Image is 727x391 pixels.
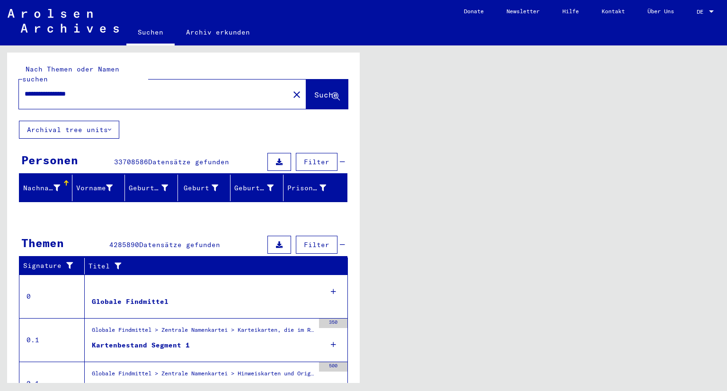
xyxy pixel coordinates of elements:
div: Geburtsname [129,180,180,195]
div: Vorname [76,183,113,193]
button: Archival tree units [19,121,119,139]
mat-header-cell: Geburtsname [125,175,178,201]
div: Personen [21,151,78,169]
div: Geburt‏ [182,180,231,195]
span: 4285890 [109,240,139,249]
div: Geburt‏ [182,183,219,193]
span: Suche [314,90,338,99]
button: Filter [296,236,337,254]
a: Suchen [126,21,175,45]
div: 500 [319,362,347,372]
span: Filter [304,158,329,166]
div: Geburtsname [129,183,168,193]
div: Nachname [23,183,60,193]
mat-header-cell: Geburt‏ [178,175,231,201]
div: Titel [89,261,329,271]
div: Nachname [23,180,72,195]
img: Arolsen_neg.svg [8,9,119,33]
span: Datensätze gefunden [148,158,229,166]
div: Globale Findmittel > Zentrale Namenkartei > Hinweiskarten und Originale, die in T/D-Fällen aufgef... [92,369,314,382]
mat-header-cell: Geburtsdatum [231,175,284,201]
button: Clear [287,85,306,104]
div: Vorname [76,180,125,195]
a: Archiv erkunden [175,21,261,44]
div: Geburtsdatum [234,183,274,193]
button: Filter [296,153,337,171]
mat-header-cell: Prisoner # [284,175,347,201]
div: Prisoner # [287,180,338,195]
mat-header-cell: Nachname [19,175,72,201]
div: Signature [23,261,77,271]
mat-label: Nach Themen oder Namen suchen [22,65,119,83]
mat-header-cell: Vorname [72,175,125,201]
span: Datensätze gefunden [139,240,220,249]
button: Suche [306,80,348,109]
span: 33708586 [114,158,148,166]
span: DE [697,9,707,15]
div: Geburtsdatum [234,180,285,195]
div: Prisoner # [287,183,327,193]
span: Filter [304,240,329,249]
td: 0 [19,275,85,318]
div: 350 [319,319,347,328]
div: Globale Findmittel [92,297,168,307]
div: Globale Findmittel > Zentrale Namenkartei > Karteikarten, die im Rahmen der sequentiellen Massend... [92,326,314,339]
div: Kartenbestand Segment 1 [92,340,190,350]
div: Themen [21,234,64,251]
div: Signature [23,258,87,274]
mat-icon: close [291,89,302,100]
td: 0.1 [19,318,85,362]
div: Titel [89,258,338,274]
